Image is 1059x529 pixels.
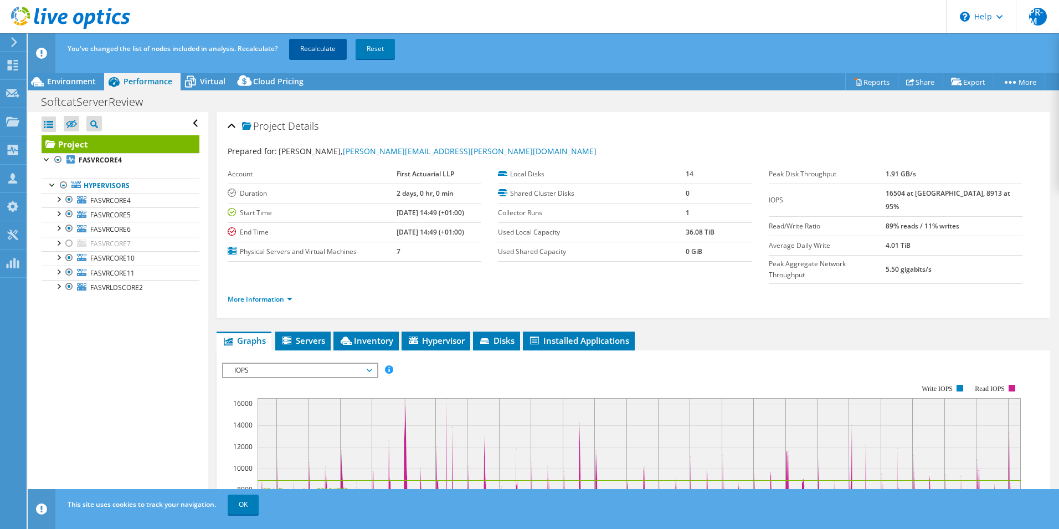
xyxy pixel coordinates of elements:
[397,189,454,198] b: 2 days, 0 hr, 0 min
[886,169,916,179] b: 1.91 GB/s
[686,169,693,179] b: 14
[253,76,304,87] span: Cloud Pricing
[943,73,994,90] a: Export
[228,227,397,238] label: End Time
[228,169,397,180] label: Account
[237,485,253,494] text: 8000
[233,464,253,473] text: 10000
[528,335,629,346] span: Installed Applications
[200,76,225,87] span: Virtual
[686,227,714,237] b: 36.08 TiB
[886,241,911,250] b: 4.01 TiB
[886,264,932,274] b: 5.50 gigabits/s
[498,169,686,180] label: Local Disks
[397,208,464,217] b: [DATE] 14:49 (+01:00)
[769,195,886,206] label: IOPS
[233,420,253,430] text: 14000
[975,385,1005,393] text: Read IOPS
[42,237,199,251] a: FASVRCORE7
[90,225,131,234] span: FASVRCORE6
[90,253,135,263] span: FASVRCORE10
[479,335,515,346] span: Disks
[769,169,886,180] label: Peak Disk Throughput
[68,500,216,509] span: This site uses cookies to track your navigation.
[42,135,199,153] a: Project
[42,222,199,236] a: FASVRCORE6
[42,280,199,294] a: FASVRLDSCORE2
[498,246,686,257] label: Used Shared Capacity
[90,196,131,205] span: FASVRCORE4
[42,266,199,280] a: FASVRCORE11
[498,188,686,199] label: Shared Cluster Disks
[233,442,253,451] text: 12000
[68,44,277,53] span: You've changed the list of nodes included in analysis. Recalculate?
[769,221,886,232] label: Read/Write Ratio
[90,283,143,292] span: FASVRLDSCORE2
[79,155,122,165] b: FASVRCORE4
[397,169,454,179] b: First Actuarial LLP
[42,251,199,266] a: FASVRCORE10
[686,189,690,198] b: 0
[279,146,597,156] span: [PERSON_NAME],
[769,258,886,281] label: Peak Aggregate Network Throughput
[242,121,285,132] span: Project
[498,227,686,238] label: Used Local Capacity
[228,246,397,257] label: Physical Servers and Virtual Machines
[233,399,253,408] text: 16000
[42,153,199,167] a: FASVRCORE4
[222,335,266,346] span: Graphs
[686,247,702,256] b: 0 GiB
[228,207,397,218] label: Start Time
[229,364,371,377] span: IOPS
[42,179,199,193] a: Hypervisors
[228,495,259,515] a: OK
[922,385,953,393] text: Write IOPS
[288,119,318,133] span: Details
[281,335,325,346] span: Servers
[1029,8,1047,26] span: PR-M
[898,73,943,90] a: Share
[886,189,1010,211] b: 16504 at [GEOGRAPHIC_DATA], 8913 at 95%
[356,39,395,59] a: Reset
[42,193,199,207] a: FASVRCORE4
[960,12,970,22] svg: \n
[124,76,172,87] span: Performance
[407,335,465,346] span: Hypervisor
[90,268,135,278] span: FASVRCORE11
[769,240,886,251] label: Average Daily Write
[90,239,131,248] span: FASVRCORE7
[263,486,348,495] text: 95th Percentile = 8913 IOPS
[886,221,959,231] b: 89% reads / 11% writes
[36,96,160,108] h1: SoftcatServerReview
[289,39,347,59] a: Recalculate
[397,247,400,256] b: 7
[498,207,686,218] label: Collector Runs
[228,146,277,156] label: Prepared for:
[397,227,464,237] b: [DATE] 14:49 (+01:00)
[228,294,292,304] a: More Information
[339,335,393,346] span: Inventory
[343,146,597,156] a: [PERSON_NAME][EMAIL_ADDRESS][PERSON_NAME][DOMAIN_NAME]
[845,73,898,90] a: Reports
[228,188,397,199] label: Duration
[42,207,199,222] a: FASVRCORE5
[686,208,690,217] b: 1
[47,76,96,87] span: Environment
[90,210,131,220] span: FASVRCORE5
[994,73,1045,90] a: More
